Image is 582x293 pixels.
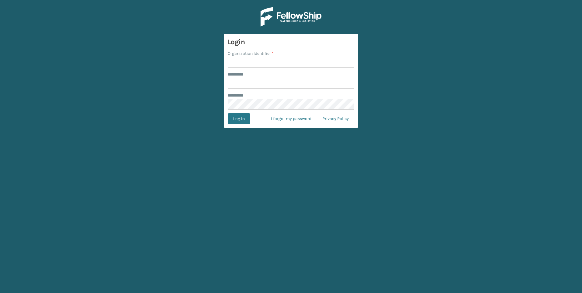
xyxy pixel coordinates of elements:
[317,113,354,124] a: Privacy Policy
[265,113,317,124] a: I forgot my password
[228,113,250,124] button: Log In
[228,50,274,57] label: Organization Identifier
[261,7,321,26] img: Logo
[228,37,354,47] h3: Login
